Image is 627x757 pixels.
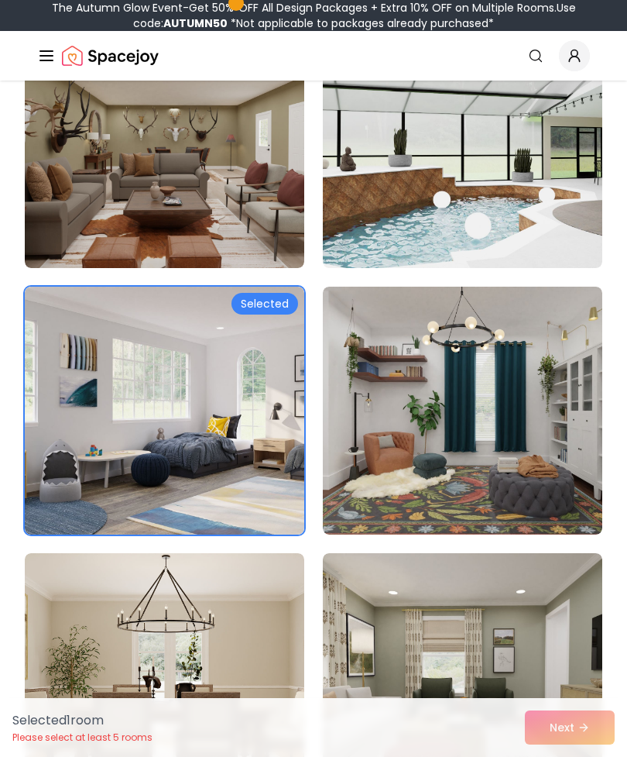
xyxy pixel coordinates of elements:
[37,31,590,81] nav: Global
[12,731,152,744] p: Please select at least 5 rooms
[62,40,159,71] img: Spacejoy Logo
[12,711,152,730] p: Selected 1 room
[323,20,602,268] img: Room room-44
[25,287,304,535] img: Room room-45
[25,20,304,268] img: Room room-43
[163,15,228,31] b: AUTUMN50
[231,293,298,315] div: Selected
[323,287,602,535] img: Room room-46
[228,15,494,31] span: *Not applicable to packages already purchased*
[62,40,159,71] a: Spacejoy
